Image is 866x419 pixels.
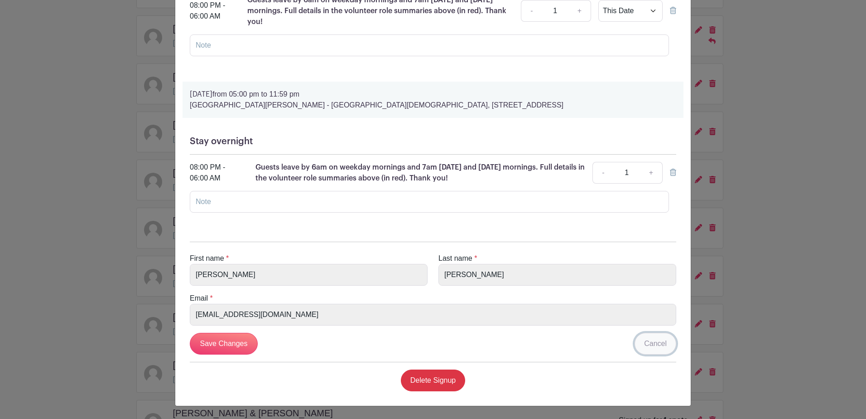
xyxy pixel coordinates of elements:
[190,34,669,56] input: Note
[190,333,258,355] input: Save Changes
[438,253,472,264] label: Last name
[190,136,676,147] h5: Stay overnight
[635,333,676,355] a: Cancel
[190,162,234,184] div: 08:00 PM - 06:00 AM
[592,162,613,184] a: -
[401,370,466,391] a: Delete Signup
[190,293,208,304] label: Email
[190,253,224,264] label: First name
[640,162,663,184] a: +
[255,162,593,184] p: Guests leave by 6am on weekday mornings and 7am [DATE] and [DATE] mornings. Full details in the v...
[190,100,676,111] p: [GEOGRAPHIC_DATA][PERSON_NAME] - [GEOGRAPHIC_DATA][DEMOGRAPHIC_DATA], [STREET_ADDRESS]
[190,91,212,98] strong: [DATE]
[190,191,669,213] input: Note
[190,89,676,100] p: from 05:00 pm to 11:59 pm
